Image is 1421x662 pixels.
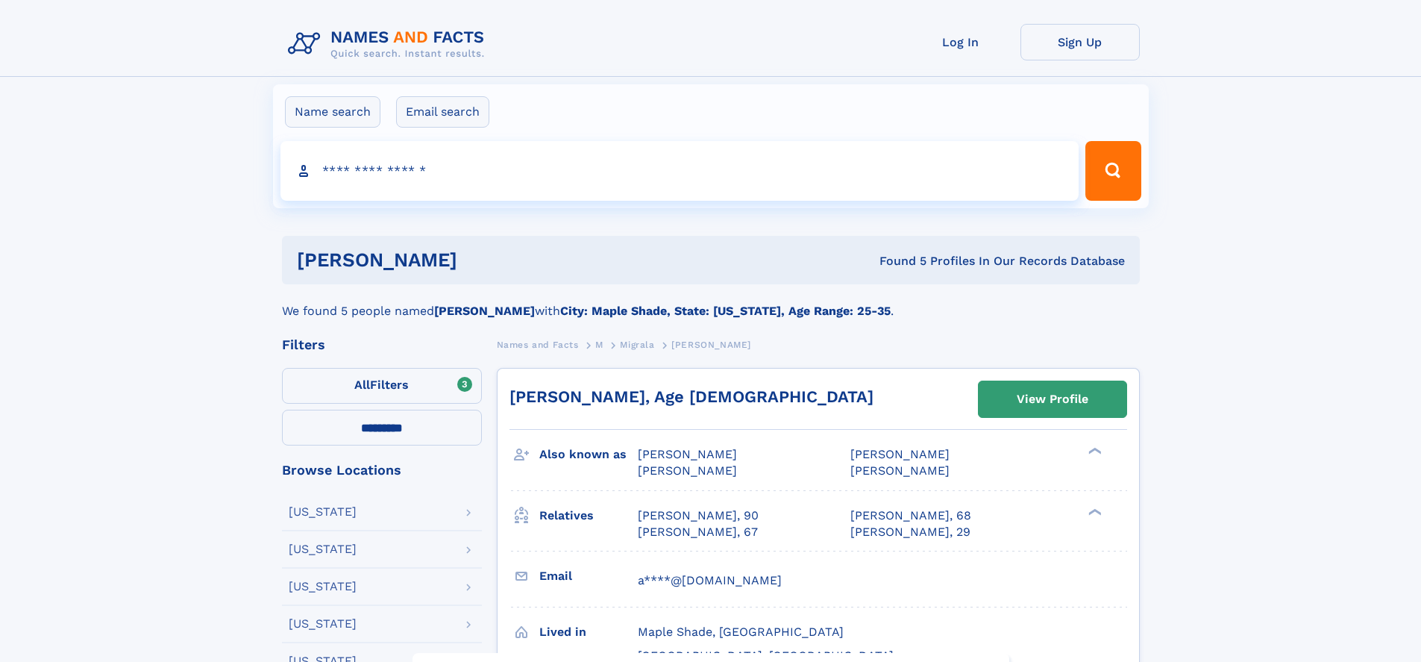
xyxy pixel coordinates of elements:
div: [US_STATE] [289,618,357,630]
label: Email search [396,96,489,128]
span: [PERSON_NAME] [850,447,950,461]
button: Search Button [1085,141,1141,201]
div: Found 5 Profiles In Our Records Database [668,253,1125,269]
h3: Also known as [539,442,638,467]
span: M [595,340,603,350]
span: [PERSON_NAME] [850,463,950,478]
h3: Lived in [539,619,638,645]
span: Migrala [620,340,654,350]
div: View Profile [1017,382,1088,416]
a: Migrala [620,335,654,354]
a: Names and Facts [497,335,579,354]
img: Logo Names and Facts [282,24,497,64]
a: M [595,335,603,354]
h3: Relatives [539,503,638,528]
span: [PERSON_NAME] [638,463,737,478]
a: [PERSON_NAME], 90 [638,508,759,524]
h3: Email [539,563,638,589]
b: [PERSON_NAME] [434,304,535,318]
label: Name search [285,96,380,128]
div: Browse Locations [282,463,482,477]
a: [PERSON_NAME], 29 [850,524,970,540]
div: [US_STATE] [289,506,357,518]
span: All [354,378,370,392]
a: [PERSON_NAME], 68 [850,508,971,524]
a: [PERSON_NAME], 67 [638,524,758,540]
div: [US_STATE] [289,543,357,555]
div: ❯ [1085,446,1102,456]
div: [US_STATE] [289,581,357,593]
input: search input [280,141,1079,201]
div: We found 5 people named with . [282,284,1140,320]
span: Maple Shade, [GEOGRAPHIC_DATA] [638,625,844,639]
b: City: Maple Shade, State: [US_STATE], Age Range: 25-35 [560,304,891,318]
label: Filters [282,368,482,404]
a: [PERSON_NAME], Age [DEMOGRAPHIC_DATA] [509,387,873,406]
span: [PERSON_NAME] [638,447,737,461]
div: ❯ [1085,507,1102,516]
a: View Profile [979,381,1126,417]
div: Filters [282,338,482,352]
a: Sign Up [1020,24,1140,60]
span: [PERSON_NAME] [671,340,751,350]
a: Log In [901,24,1020,60]
h1: [PERSON_NAME] [297,251,668,269]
